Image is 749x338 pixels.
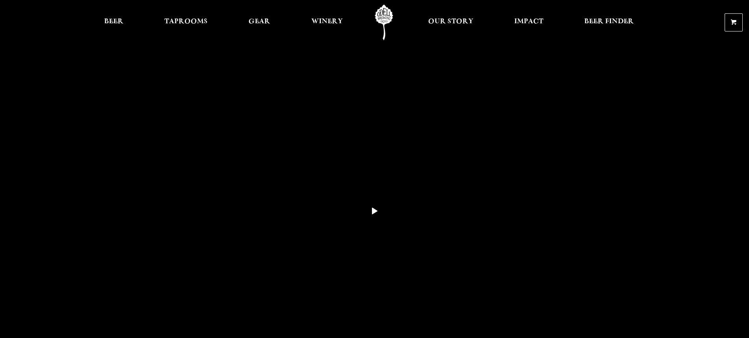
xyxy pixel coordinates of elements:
[369,5,399,40] a: Odell Home
[428,18,473,25] span: Our Story
[514,18,543,25] span: Impact
[248,18,270,25] span: Gear
[164,18,208,25] span: Taprooms
[306,5,348,40] a: Winery
[159,5,213,40] a: Taprooms
[579,5,639,40] a: Beer Finder
[509,5,548,40] a: Impact
[584,18,634,25] span: Beer Finder
[104,18,123,25] span: Beer
[423,5,478,40] a: Our Story
[99,5,129,40] a: Beer
[243,5,275,40] a: Gear
[311,18,343,25] span: Winery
